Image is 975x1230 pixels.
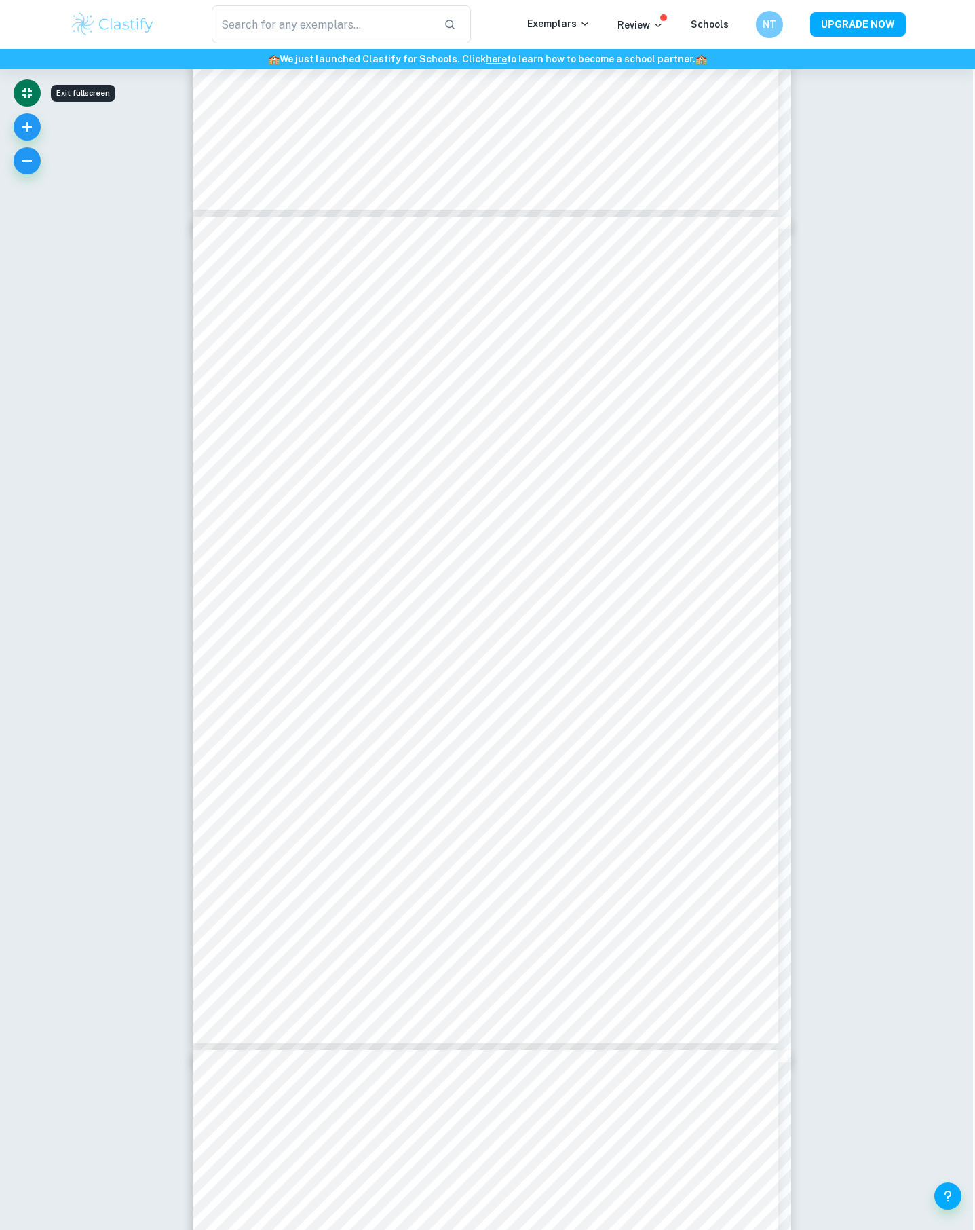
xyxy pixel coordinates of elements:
div: Exit fullscreen [51,85,115,102]
span: 🏫 [268,54,280,64]
button: Exit fullscreen [14,79,41,107]
h6: NT [761,17,777,32]
p: Exemplars [527,16,590,31]
img: Clastify logo [70,11,156,38]
a: here [486,54,507,64]
h6: We just launched Clastify for Schools. Click to learn how to become a school partner. [3,52,972,67]
button: UPGRADE NOW [810,12,906,37]
span: 🏫 [695,54,707,64]
button: NT [756,11,783,38]
a: Schools [691,19,729,30]
button: Help and Feedback [934,1182,961,1210]
p: Review [617,18,664,33]
input: Search for any exemplars... [212,5,434,43]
